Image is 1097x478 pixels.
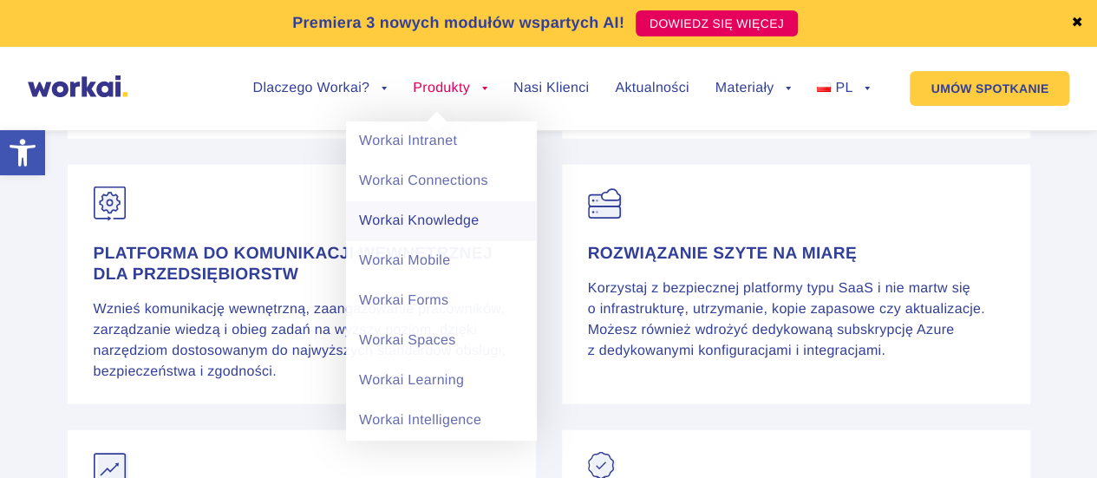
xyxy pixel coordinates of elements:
[346,241,537,281] a: Workai Mobile
[292,11,624,35] p: Premiera 3 nowych modułów wspartych AI!
[715,82,792,95] a: Materiały
[413,82,487,95] a: Produkty
[9,329,477,469] iframe: Popup CTA
[588,244,1004,265] h4: ROZWIĄZANIE SZYTE NA MIARĘ
[94,299,510,383] p: Wznieś komunikację wewnętrzną, zaangażowanie pracowników, zarządzanie wiedzą i obieg zadań na wyż...
[346,201,537,241] a: Workai Knowledge
[910,71,1069,106] a: UMÓW SPOTKANIE
[1071,16,1083,30] a: ✖
[588,278,1004,362] p: Korzystaj z bezpiecznej platformy typu SaaS i nie martw się o infrastrukturę, utrzymanie, kopie z...
[636,10,798,36] a: DOWIEDZ SIĘ WIĘCEJ
[346,281,537,321] a: Workai Forms
[346,121,537,161] a: Workai Intranet
[835,81,852,95] span: PL
[615,82,689,95] a: Aktualności
[252,82,387,95] a: Dlaczego Workai?
[346,321,537,361] a: Workai Spaces
[513,82,589,95] a: Nasi Klienci
[346,161,537,201] a: Workai Connections
[94,244,510,285] h4: PLATFORMA DO KOMUNIKACJI WEWNĘTRZNEJ DLA PRZEDSIĘBIORSTW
